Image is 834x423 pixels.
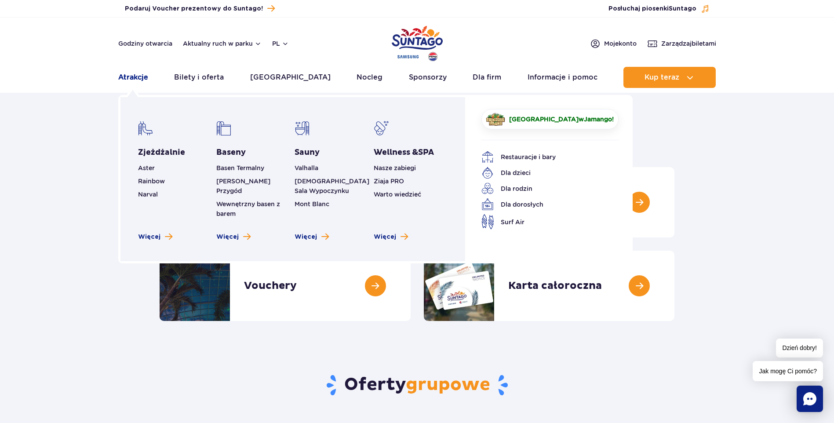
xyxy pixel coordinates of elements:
span: Zarządzaj biletami [661,39,716,48]
a: Ziaja PRO [374,178,404,185]
span: Kup teraz [645,73,679,81]
a: Aster [138,164,155,171]
a: Zarządzajbiletami [647,38,716,49]
span: Więcej [295,233,317,241]
a: Dla firm [473,67,501,88]
a: Zobacz więcej saun [295,233,329,241]
span: Jak mogę Ci pomóc? [753,361,823,381]
button: Aktualny ruch w parku [183,40,262,47]
a: Zobacz więcej zjeżdżalni [138,233,172,241]
button: pl [272,39,289,48]
a: Bilety i oferta [174,67,224,88]
a: Valhalla [295,164,318,171]
h2: Oferty [160,374,674,397]
span: [GEOGRAPHIC_DATA] [509,116,579,123]
a: [PERSON_NAME] Przygód [216,178,270,194]
a: Warto wiedzieć [374,191,421,198]
span: Więcej [216,233,239,241]
span: Jamango [584,116,612,123]
span: w ! [510,115,614,124]
a: Godziny otwarcia [118,39,172,48]
span: SPA [418,147,434,157]
div: Chat [797,386,823,412]
a: Nasze zabiegi [374,164,416,171]
a: [DEMOGRAPHIC_DATA] Sala Wypoczynku [295,178,369,194]
a: Zjeżdżalnie [138,147,185,158]
a: Zobacz więcej Wellness & SPA [374,233,408,241]
span: Dzień dobry! [776,339,823,357]
a: Dla dzieci [481,167,605,179]
a: Surf Air [481,214,605,230]
a: Wewnętrzny basen z barem [216,201,280,217]
span: Podaruj Voucher prezentowy do Suntago! [125,4,263,13]
span: Więcej [138,233,160,241]
span: Wellness & [374,147,434,157]
a: [GEOGRAPHIC_DATA] [250,67,331,88]
a: Park of Poland [392,22,443,62]
a: Podaruj Voucher prezentowy do Suntago! [125,3,275,15]
a: Informacje i pomoc [528,67,597,88]
span: grupowe [406,374,490,396]
a: Narval [138,191,158,198]
a: Basen Termalny [216,164,264,171]
button: Posłuchaj piosenkiSuntago [608,4,710,13]
a: Dla dorosłych [481,198,605,211]
a: [GEOGRAPHIC_DATA]wJamango! [481,109,619,129]
a: Mont Blanc [295,201,329,208]
a: Sponsorzy [409,67,447,88]
a: Rainbow [138,178,165,185]
a: Baseny [216,147,246,158]
a: Restauracje i bary [481,151,605,163]
span: Moje konto [604,39,637,48]
span: Więcej [374,233,396,241]
span: Suntago [669,6,696,12]
button: Kup teraz [623,67,716,88]
a: Nocleg [357,67,382,88]
span: Posłuchaj piosenki [608,4,696,13]
a: Dla rodzin [481,182,605,195]
a: Sauny [295,147,320,158]
a: Zobacz więcej basenów [216,233,251,241]
a: Wellness &SPA [374,147,434,158]
span: Surf Air [501,217,524,227]
a: Atrakcje [118,67,148,88]
a: Mojekonto [590,38,637,49]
